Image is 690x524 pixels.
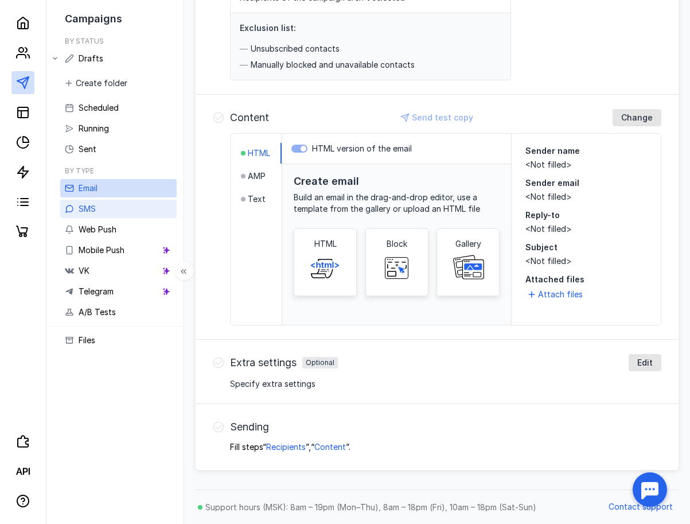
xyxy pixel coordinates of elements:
span: <Not filled> [525,224,572,234]
span: Build an email in the drag-and-drop editor, use a template from the gallery or upload an HTML file [294,192,480,214]
span: Sender email [525,178,579,188]
span: Specify extra settings [230,379,315,389]
button: Content [314,441,346,453]
span: Subject [525,242,558,252]
a: SMS [60,200,177,218]
span: Drafts [79,53,103,63]
div: Optional [306,359,334,366]
a: VK [60,262,177,280]
span: Mobile Push [79,245,124,255]
button: Attach files [525,288,587,301]
span: Attached files [525,274,647,285]
a: Sent [60,140,177,158]
button: Create folder [60,75,133,92]
button: Contact support [603,499,679,516]
button: Change [613,109,661,126]
span: Web Push [79,224,116,234]
span: Sender name [525,146,580,156]
a: Web Push [60,220,177,239]
a: A/B Tests [60,303,177,321]
a: Drafts [60,49,177,68]
button: Recipients [266,441,306,453]
span: <Not filled> [525,256,572,266]
span: Gallery [455,238,481,250]
span: Attach files [538,289,583,300]
span: Change [621,113,653,123]
a: Telegram [60,282,177,301]
a: Email [60,179,177,197]
span: Unsubscribed contacts [251,43,340,55]
span: Content [314,442,346,452]
span: Contact support [609,502,673,512]
a: Mobile Push [60,241,177,259]
span: Support hours (MSK): 8am – 19pm (Mon–Thu), 8am – 18pm (Fri), 10am – 18pm (Sat-Sun) [205,502,536,512]
span: HTML version of the email [312,143,412,153]
span: Recipients [266,442,306,452]
a: Files [60,331,177,350]
span: Edit [637,358,653,368]
span: Telegram [79,286,114,296]
a: Scheduled [60,99,177,117]
span: Campaigns [65,13,122,25]
h4: Sending [230,421,269,433]
h5: By status [65,37,104,45]
span: <Not filled> [525,192,572,201]
span: HTML [248,148,270,159]
span: Scheduled [79,103,119,112]
h3: Create email [294,175,359,187]
span: SMS [79,204,96,214]
h5: By type [65,166,94,175]
span: AMP [248,170,266,182]
span: Sent [79,144,96,154]
span: Files [79,335,95,345]
span: <Not filled> [525,160,572,169]
h4: Content [230,112,269,123]
span: VK [79,266,89,275]
span: Text [248,193,266,205]
span: HTML [314,238,337,250]
span: A/B Tests [79,307,116,317]
p: Fill steps “ ” , “ ” . [230,441,661,453]
button: Edit [629,354,661,371]
h4: Extra settingsOptional [230,357,338,368]
span: Block [387,238,407,250]
span: Create folder [76,79,127,88]
a: Running [60,119,177,138]
h4: Exclusion list: [240,23,296,33]
span: Reply-to [525,210,560,220]
span: Extra settings [230,357,297,368]
span: Running [79,123,109,133]
span: Email [79,183,98,193]
span: Manually blocked and unavailable contacts [251,59,415,71]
